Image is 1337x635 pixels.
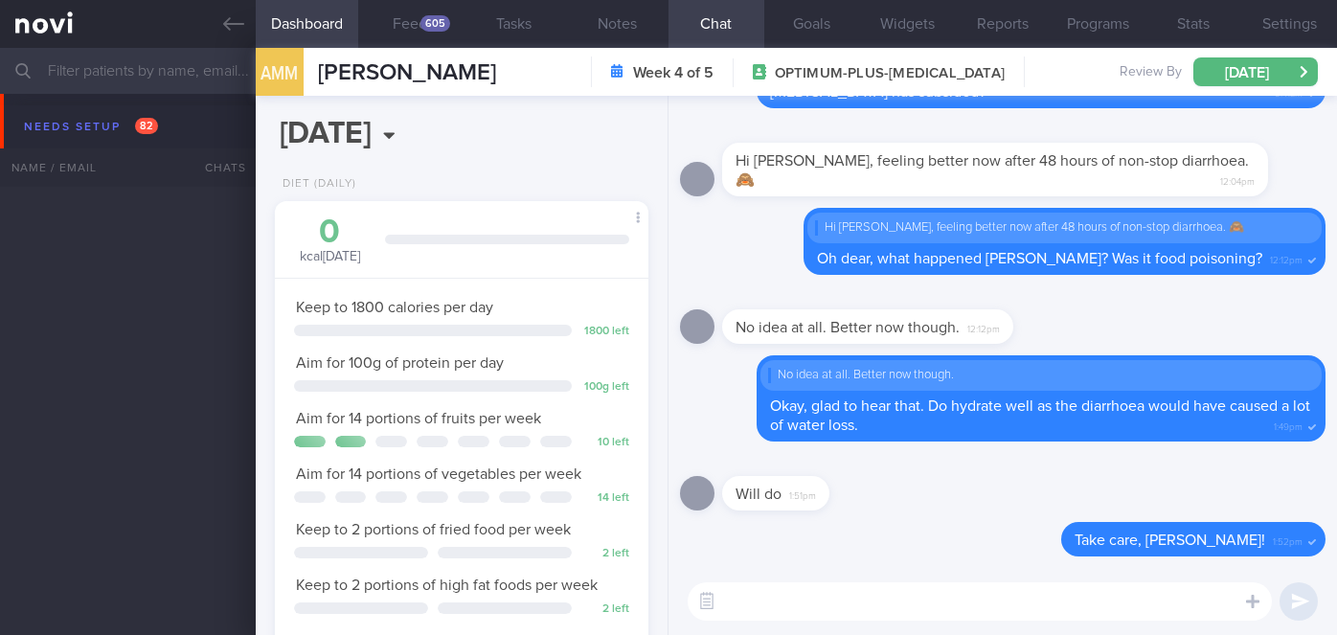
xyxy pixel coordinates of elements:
[815,220,1314,236] div: Hi [PERSON_NAME], feeling better now after 48 hours of non-stop diarrhoea. 🙈
[770,65,1278,100] span: Hi [PERSON_NAME], just wanted to check in with you if the nausea, gas and [MEDICAL_DATA] has subs...
[296,522,571,537] span: Keep to 2 portions of fried food per week
[1075,533,1265,548] span: Take care, [PERSON_NAME]!
[135,118,158,134] span: 82
[817,251,1262,266] span: Oh dear, what happened [PERSON_NAME]? Was it food poisoning?
[768,368,1314,383] div: No idea at all. Better now though.
[736,487,782,502] span: Will do
[318,61,496,84] span: [PERSON_NAME]
[1273,531,1303,549] span: 1:52pm
[1220,170,1255,189] span: 12:04pm
[1270,249,1303,267] span: 12:12pm
[581,547,629,561] div: 2 left
[581,325,629,339] div: 1800 left
[1274,416,1303,434] span: 1:49pm
[1193,57,1318,86] button: [DATE]
[736,153,1249,188] span: Hi [PERSON_NAME], feeling better now after 48 hours of non-stop diarrhoea. 🙈
[179,148,256,187] div: Chats
[296,578,598,593] span: Keep to 2 portions of high fat foods per week
[294,215,366,249] div: 0
[296,411,541,426] span: Aim for 14 portions of fruits per week
[581,436,629,450] div: 10 left
[581,491,629,506] div: 14 left
[775,64,1005,83] span: OPTIMUM-PLUS-[MEDICAL_DATA]
[296,466,581,482] span: Aim for 14 portions of vegetables per week
[296,300,493,315] span: Keep to 1800 calories per day
[581,602,629,617] div: 2 left
[789,485,816,503] span: 1:51pm
[275,177,356,192] div: Diet (Daily)
[736,320,960,335] span: No idea at all. Better now though.
[1120,64,1182,81] span: Review By
[420,15,450,32] div: 605
[251,36,308,110] div: AMM
[294,215,366,266] div: kcal [DATE]
[770,398,1310,433] span: Okay, glad to hear that. Do hydrate well as the diarrhoea would have caused a lot of water loss.
[633,63,714,82] strong: Week 4 of 5
[296,355,504,371] span: Aim for 100g of protein per day
[967,318,1000,336] span: 12:12pm
[581,380,629,395] div: 100 g left
[19,114,163,140] div: Needs setup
